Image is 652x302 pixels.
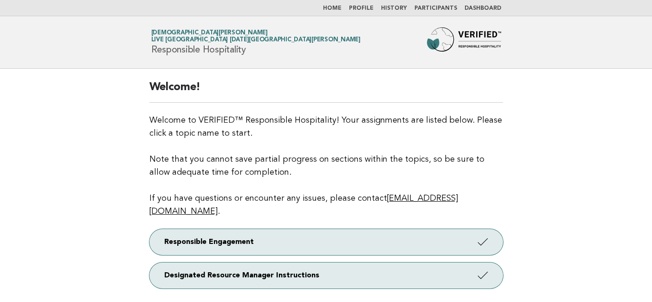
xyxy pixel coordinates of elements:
a: Responsible Engagement [149,229,503,255]
a: Profile [349,6,374,11]
a: Participants [414,6,457,11]
a: Dashboard [465,6,501,11]
a: History [381,6,407,11]
a: Home [323,6,342,11]
span: Live [GEOGRAPHIC_DATA] [DATE][GEOGRAPHIC_DATA][PERSON_NAME] [151,37,361,43]
p: Welcome to VERIFIED™ Responsible Hospitality! Your assignments are listed below. Please click a t... [149,114,503,218]
h1: Responsible Hospitality [151,30,361,54]
a: Designated Resource Manager Instructions [149,263,503,289]
a: [DEMOGRAPHIC_DATA][PERSON_NAME]Live [GEOGRAPHIC_DATA] [DATE][GEOGRAPHIC_DATA][PERSON_NAME] [151,30,361,43]
h2: Welcome! [149,80,503,103]
img: Forbes Travel Guide [427,27,501,57]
